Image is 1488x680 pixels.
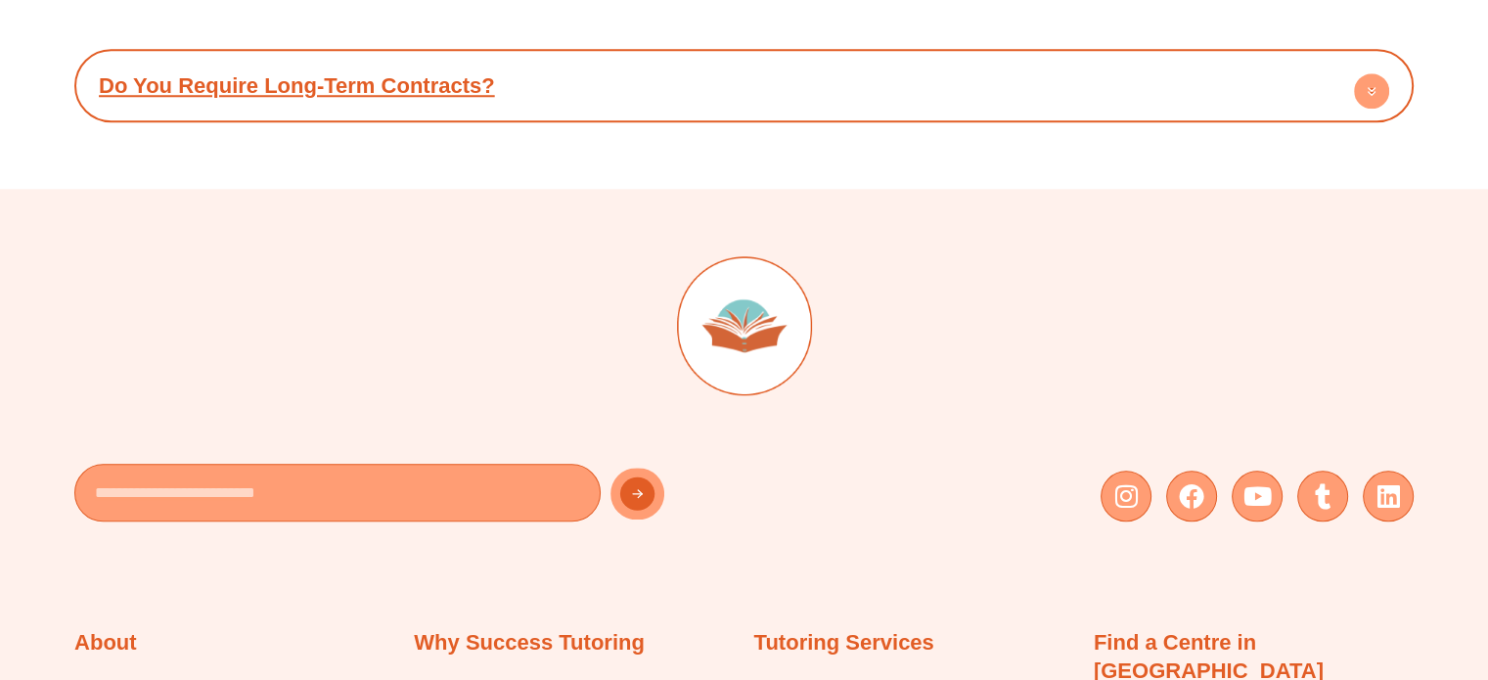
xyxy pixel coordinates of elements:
[84,59,1404,113] div: Do You Require Long-Term Contracts?
[754,629,934,657] h2: Tutoring Services
[99,73,495,98] a: Do You Require Long-Term Contracts?
[414,629,645,657] h2: Why Success Tutoring
[74,629,137,657] h2: About
[74,464,734,531] form: New Form
[1162,460,1488,680] iframe: Chat Widget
